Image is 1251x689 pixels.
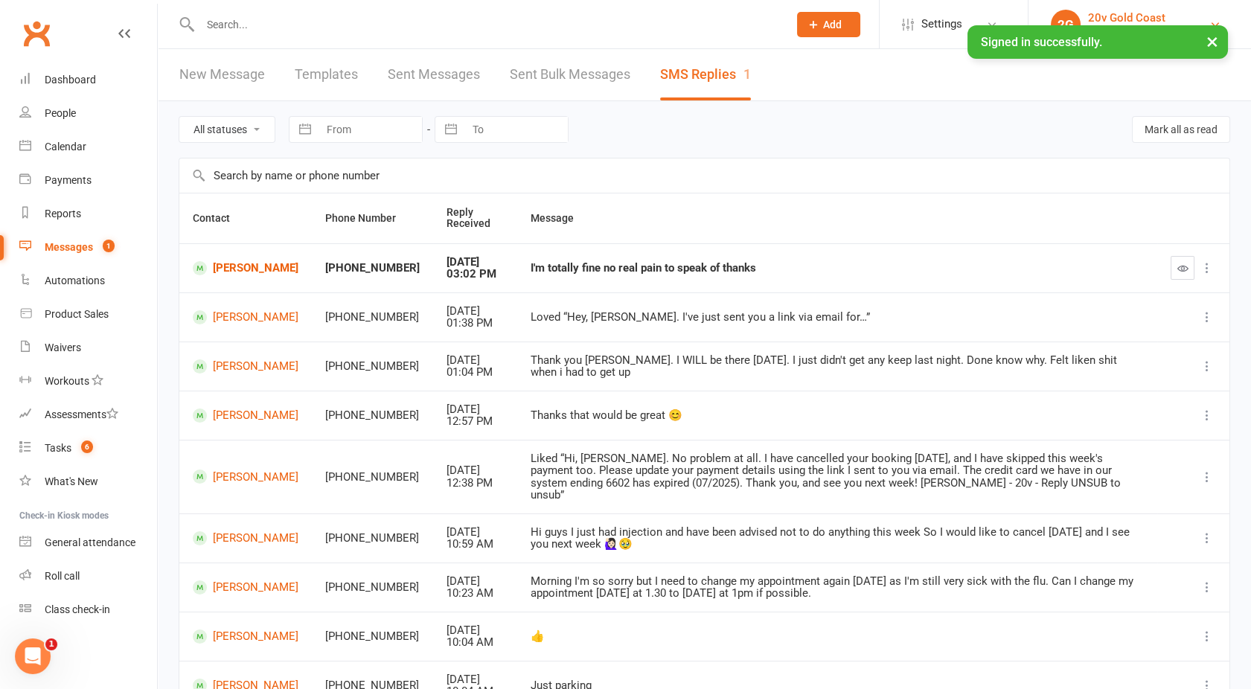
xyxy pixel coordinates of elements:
a: Reports [19,197,157,231]
a: SMS Replies1 [660,49,751,100]
th: Phone Number [312,193,433,243]
div: Class check-in [45,603,110,615]
a: Roll call [19,560,157,593]
a: New Message [179,49,265,100]
a: Dashboard [19,63,157,97]
div: Assessments [45,408,118,420]
div: 10:04 AM [447,636,504,649]
div: 01:04 PM [447,366,504,379]
div: [PHONE_NUMBER] [325,581,420,594]
a: Waivers [19,331,157,365]
div: 12:38 PM [447,477,504,490]
div: Automations [45,275,105,286]
div: Thanks that would be great 😊 [531,409,1144,422]
div: [DATE] [447,354,504,367]
div: General attendance [45,536,135,548]
div: [PHONE_NUMBER] [325,532,420,545]
div: [DATE] [447,526,504,539]
th: Contact [179,193,312,243]
span: 6 [81,440,93,453]
div: 10:23 AM [447,587,504,600]
div: Tasks [45,442,71,454]
div: [DATE] [447,403,504,416]
div: [PHONE_NUMBER] [325,630,420,643]
a: Messages 1 [19,231,157,264]
a: Calendar [19,130,157,164]
div: Messages [45,241,93,253]
div: 03:02 PM [447,268,504,281]
span: 1 [103,240,115,252]
a: Class kiosk mode [19,593,157,626]
div: Morning I'm so sorry but I need to change my appointment again [DATE] as I'm still very sick with... [531,575,1144,600]
div: Thank you [PERSON_NAME]. I WILL be there [DATE]. I just didn't get any keep last night. Done know... [531,354,1144,379]
div: Hi guys I just had injection and have been advised not to do anything this week So I would like t... [531,526,1144,551]
div: What's New [45,475,98,487]
div: 👍 [531,630,1144,643]
div: Product Sales [45,308,109,320]
div: [DATE] [447,256,504,269]
a: What's New [19,465,157,499]
div: Loved “Hey, [PERSON_NAME]. I've just sent you a link via email for…” [531,311,1144,324]
a: Payments [19,164,157,197]
div: [DATE] [447,575,504,588]
div: [DATE] [447,624,504,637]
div: Roll call [45,570,80,582]
div: [DATE] [447,464,504,477]
div: 2G [1051,10,1081,39]
th: Message [517,193,1157,243]
iframe: Intercom live chat [15,638,51,674]
button: × [1199,25,1226,57]
button: Mark all as read [1132,116,1230,143]
div: Waivers [45,342,81,353]
a: [PERSON_NAME] [193,470,298,484]
a: [PERSON_NAME] [193,261,298,275]
span: 1 [45,638,57,650]
span: Settings [921,7,962,41]
div: 10:59 AM [447,538,504,551]
div: [PHONE_NUMBER] [325,409,420,422]
a: General attendance kiosk mode [19,526,157,560]
div: 20v Gold Coast [1088,11,1165,25]
a: Assessments [19,398,157,432]
a: [PERSON_NAME] [193,580,298,595]
input: From [319,117,422,142]
div: [DATE] [447,305,504,318]
span: Signed in successfully. [981,35,1102,49]
a: Tasks 6 [19,432,157,465]
div: Reports [45,208,81,219]
button: Add [797,12,860,37]
input: Search by name or phone number [179,158,1229,193]
a: Product Sales [19,298,157,331]
span: Add [823,19,842,31]
a: Workouts [19,365,157,398]
a: [PERSON_NAME] [193,359,298,374]
a: Sent Messages [388,49,480,100]
a: Templates [295,49,358,100]
div: Workouts [45,375,89,387]
div: Payments [45,174,92,186]
div: [PHONE_NUMBER] [325,471,420,484]
a: [PERSON_NAME] [193,310,298,324]
div: [PHONE_NUMBER] [325,262,420,275]
a: People [19,97,157,130]
div: I'm totally fine no real pain to speak of thanks [531,262,1144,275]
a: [PERSON_NAME] [193,531,298,545]
input: To [464,117,568,142]
a: [PERSON_NAME] [193,408,298,423]
div: Calendar [45,141,86,153]
div: 1 [743,66,751,82]
div: [DATE] [447,673,504,686]
a: [PERSON_NAME] [193,629,298,644]
th: Reply Received [433,193,517,243]
div: 20v Gold Coast [1088,25,1165,38]
a: Automations [19,264,157,298]
a: Clubworx [18,15,55,52]
div: Liked “Hi, [PERSON_NAME]. No problem at all. I have cancelled your booking [DATE], and I have ski... [531,452,1144,501]
div: 01:38 PM [447,317,504,330]
div: [PHONE_NUMBER] [325,311,420,324]
input: Search... [196,14,778,35]
a: Sent Bulk Messages [510,49,630,100]
div: People [45,107,76,119]
div: 12:57 PM [447,415,504,428]
div: [PHONE_NUMBER] [325,360,420,373]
